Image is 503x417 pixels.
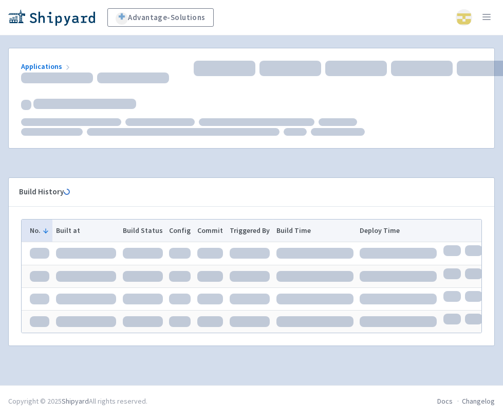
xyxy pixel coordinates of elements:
th: Triggered By [227,220,273,242]
div: Copyright © 2025 All rights reserved. [8,396,147,407]
th: Build Time [273,220,357,242]
a: Applications [21,62,72,71]
a: Shipyard [62,396,89,406]
th: Config [166,220,194,242]
img: Shipyard logo [8,9,95,26]
div: Build History [19,186,468,198]
th: Commit [194,220,227,242]
a: Docs [437,396,453,406]
th: Built at [52,220,119,242]
a: Advantage-Solutions [107,8,214,27]
th: Deploy Time [357,220,440,242]
button: No. [30,225,49,236]
a: Changelog [462,396,495,406]
th: Build Status [119,220,166,242]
